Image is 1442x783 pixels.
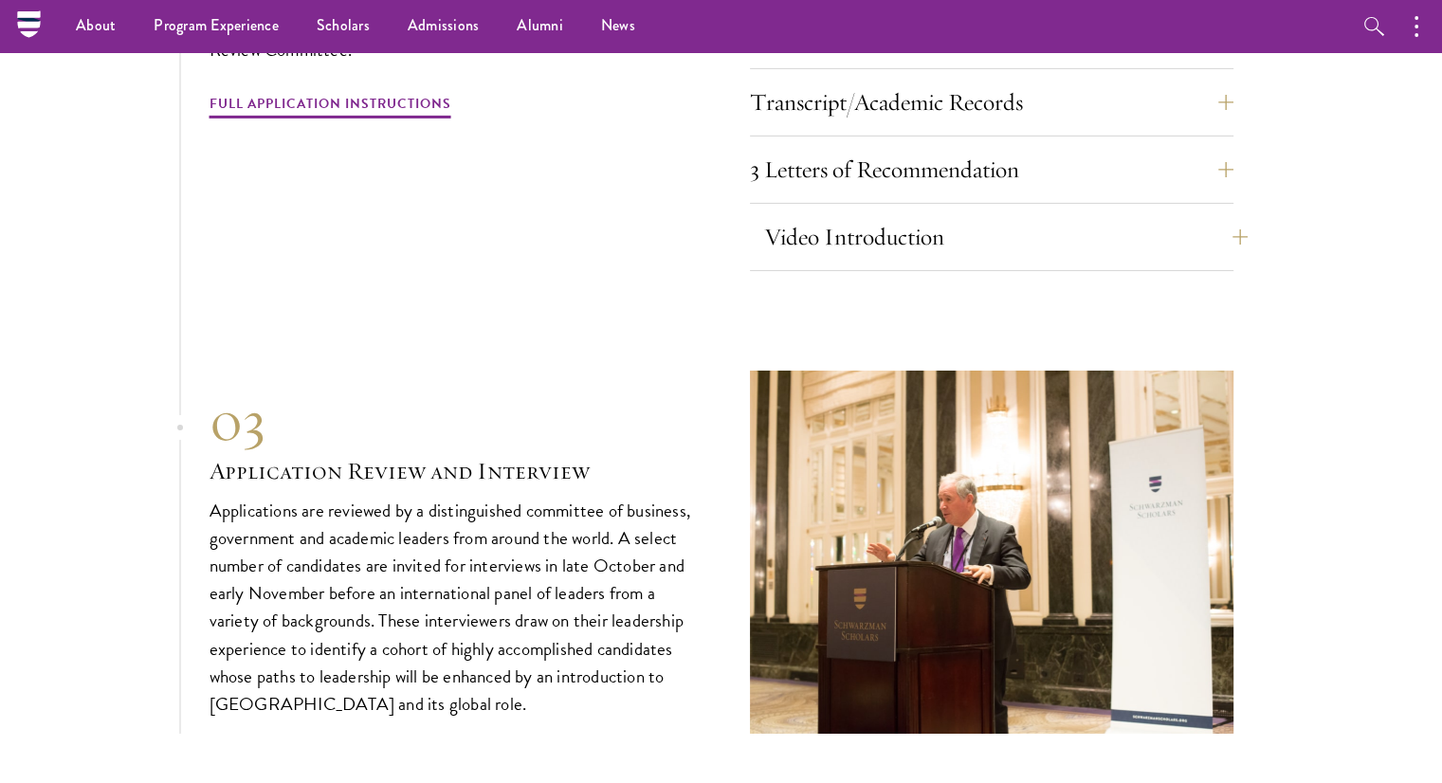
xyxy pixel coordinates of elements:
[210,92,451,121] a: Full Application Instructions
[764,214,1248,260] button: Video Introduction
[210,455,693,487] h3: Application Review and Interview
[750,80,1233,125] button: Transcript/Academic Records
[210,387,693,455] div: 03
[750,147,1233,192] button: 3 Letters of Recommendation
[210,497,693,718] p: Applications are reviewed by a distinguished committee of business, government and academic leade...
